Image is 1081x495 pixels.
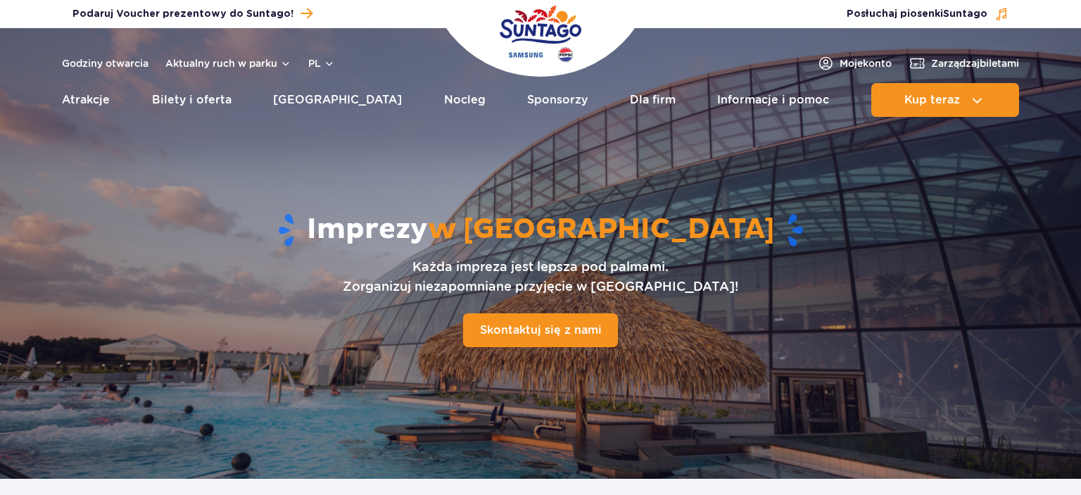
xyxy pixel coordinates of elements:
[717,83,829,117] a: Informacje i pomoc
[817,55,892,72] a: Mojekonto
[88,212,993,249] h1: Imprezy
[72,4,312,23] a: Podaruj Voucher prezentowy do Suntago!
[840,56,892,70] span: Moje konto
[62,56,148,70] a: Godziny otwarcia
[428,212,775,247] span: w [GEOGRAPHIC_DATA]
[909,55,1019,72] a: Zarządzajbiletami
[165,58,291,69] button: Aktualny ruch w parku
[931,56,1019,70] span: Zarządzaj biletami
[847,7,1009,21] button: Posłuchaj piosenkiSuntago
[527,83,588,117] a: Sponsorzy
[444,83,486,117] a: Nocleg
[273,83,402,117] a: [GEOGRAPHIC_DATA]
[463,313,618,347] a: Skontaktuj się z nami
[480,323,602,337] span: Skontaktuj się z nami
[871,83,1019,117] button: Kup teraz
[943,9,987,19] span: Suntago
[308,56,335,70] button: pl
[343,257,738,296] p: Każda impreza jest lepsza pod palmami. Zorganizuj niezapomniane przyjęcie w [GEOGRAPHIC_DATA]!
[630,83,676,117] a: Dla firm
[904,94,960,106] span: Kup teraz
[847,7,987,21] span: Posłuchaj piosenki
[152,83,232,117] a: Bilety i oferta
[62,83,110,117] a: Atrakcje
[72,7,293,21] span: Podaruj Voucher prezentowy do Suntago!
